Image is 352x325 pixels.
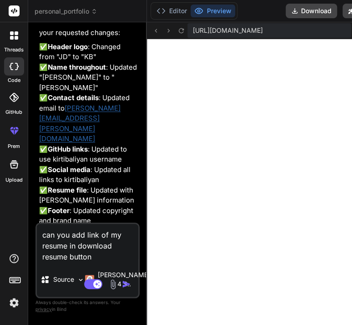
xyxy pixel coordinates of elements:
button: Preview [191,5,235,17]
p: ✅ : Changed from "JD" to "KB" ✅ : Updated "[PERSON_NAME]" to "[PERSON_NAME]" ✅ : Updated email to... [39,42,138,247]
p: Source [53,275,74,284]
label: prem [8,142,20,150]
strong: Resume file [48,186,87,194]
strong: Name throughout [48,63,106,71]
img: attachment [108,279,118,289]
strong: Contact details [48,93,99,102]
img: Claude 4 Sonnet [85,275,94,284]
img: icon [122,279,131,289]
span: privacy [35,306,52,312]
span: personal_portfolio [35,7,97,16]
strong: Footer [48,206,70,215]
strong: Header logo [48,42,88,51]
label: code [8,76,20,84]
a: [PERSON_NAME][EMAIL_ADDRESS][PERSON_NAME][DOMAIN_NAME] [39,104,121,143]
img: Pick Models [77,276,85,284]
label: Upload [5,176,23,184]
strong: GitHub links [48,145,88,153]
label: threads [4,46,24,54]
textarea: can you add link of my resume in download resume button [37,224,138,262]
p: [PERSON_NAME] 4 S.. [98,270,150,289]
p: Always double-check its answers. Your in Bind [35,298,140,314]
span: [URL][DOMAIN_NAME] [193,26,263,35]
img: settings [6,295,22,310]
button: Editor [153,5,191,17]
button: Download [286,4,337,18]
label: GitHub [5,108,22,116]
strong: Social media [48,165,91,174]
